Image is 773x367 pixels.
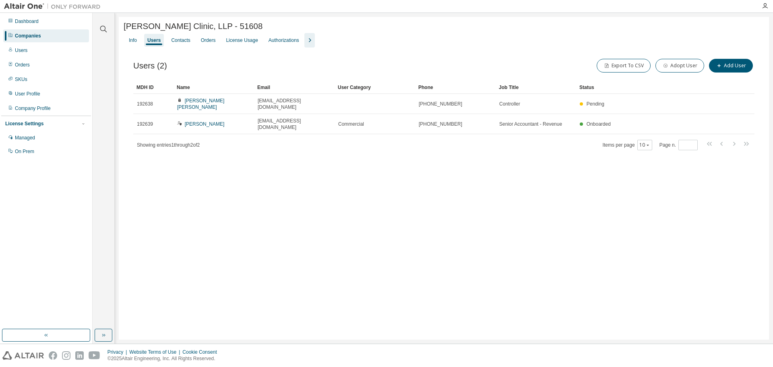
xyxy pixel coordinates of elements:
img: altair_logo.svg [2,351,44,360]
div: Users [15,47,27,54]
div: Info [129,37,137,44]
div: Company Profile [15,105,51,112]
div: Name [177,81,251,94]
span: Pending [587,101,604,107]
div: User Profile [15,91,40,97]
div: On Prem [15,148,34,155]
a: [PERSON_NAME] [185,121,225,127]
span: Controller [499,101,520,107]
span: Onboarded [587,121,611,127]
span: Senior Accountant - Revenue [499,121,562,127]
span: Showing entries 1 through 2 of 2 [137,142,200,148]
div: Orders [15,62,30,68]
span: [PHONE_NUMBER] [419,101,462,107]
div: Status [579,81,706,94]
span: [PHONE_NUMBER] [419,121,462,127]
img: instagram.svg [62,351,70,360]
div: License Settings [5,120,43,127]
span: 192638 [137,101,153,107]
div: User Category [338,81,412,94]
span: Commercial [338,121,364,127]
span: Items per page [603,140,652,150]
span: [PERSON_NAME] Clinic, LLP - 51608 [124,22,262,31]
div: Website Terms of Use [129,349,182,355]
div: Companies [15,33,41,39]
img: Altair One [4,2,105,10]
img: facebook.svg [49,351,57,360]
div: Dashboard [15,18,39,25]
div: Authorizations [269,37,299,44]
span: [EMAIL_ADDRESS][DOMAIN_NAME] [258,97,331,110]
div: Job Title [499,81,573,94]
div: Cookie Consent [182,349,221,355]
img: linkedin.svg [75,351,84,360]
img: youtube.svg [89,351,100,360]
div: Contacts [171,37,190,44]
div: Privacy [107,349,129,355]
button: Adopt User [655,59,704,73]
p: © 2025 Altair Engineering, Inc. All Rights Reserved. [107,355,222,362]
div: Phone [418,81,492,94]
span: Users (2) [133,61,167,70]
span: 192639 [137,121,153,127]
div: Orders [201,37,216,44]
button: Export To CSV [597,59,651,73]
div: MDH ID [136,81,170,94]
div: Users [147,37,161,44]
button: Add User [709,59,753,73]
div: Email [257,81,331,94]
button: 10 [639,142,650,148]
div: SKUs [15,76,27,83]
span: Page n. [659,140,698,150]
div: Managed [15,135,35,141]
a: [PERSON_NAME] [PERSON_NAME] [177,98,224,110]
div: License Usage [226,37,258,44]
span: [EMAIL_ADDRESS][DOMAIN_NAME] [258,118,331,131]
